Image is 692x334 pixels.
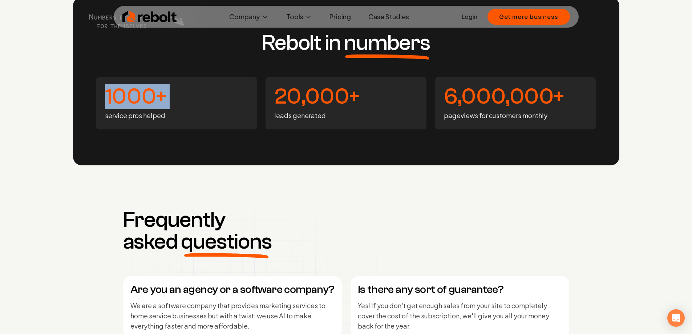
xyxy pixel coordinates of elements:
div: Open Intercom Messenger [667,309,685,327]
button: Get more business [487,9,570,25]
button: Tools [280,9,318,24]
p: service pros helped [105,110,248,121]
img: Rebolt Logo [122,9,177,24]
h4: 20,000+ [274,86,418,108]
h4: Is there any sort of guarantee? [358,283,562,296]
p: leads generated [274,110,418,121]
p: Yes! If you don't get enough sales from your site to completely cover the cost of the subscriptio... [358,301,562,331]
span: numbers [344,32,430,54]
p: We are a software company that provides marketing services to home service businesses but with a ... [130,301,335,331]
p: pageviews for customers monthly [444,110,587,121]
h3: Rebolt in [262,32,430,54]
span: questions [181,231,271,253]
h4: Are you an agency or a software company? [130,283,335,296]
h3: Frequently asked [123,209,280,253]
button: Company [223,9,275,24]
a: Pricing [324,9,357,24]
a: Case Studies [363,9,415,24]
h4: 6,000,000+ [444,86,587,108]
a: Login [462,12,477,21]
h4: 1000+ [105,86,248,108]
